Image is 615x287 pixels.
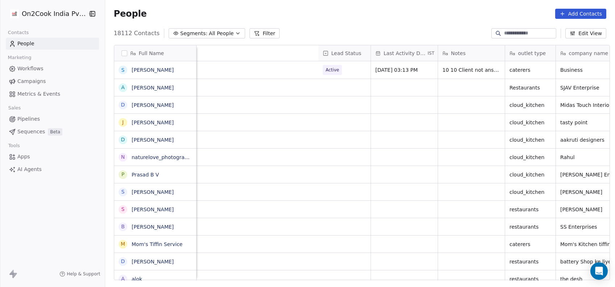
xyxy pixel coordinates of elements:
a: [PERSON_NAME] [132,189,174,195]
div: Lead Status [318,45,371,61]
span: restaurants [509,258,551,265]
span: restaurants [509,223,551,230]
span: restaurants [509,275,551,283]
button: On2Cook India Pvt. Ltd. [9,8,83,20]
span: Notes [451,50,466,57]
div: S [121,188,124,196]
span: Restaurants [509,84,551,91]
a: [PERSON_NAME] [132,137,174,143]
span: Segments: [180,30,207,37]
a: [PERSON_NAME] [132,102,174,108]
span: caterers [509,66,551,74]
a: alok [132,276,142,282]
span: cloud_kitchen [509,136,551,143]
div: M [120,240,125,248]
div: Last Activity DateIST [371,45,438,61]
span: cloud_kitchen [509,154,551,161]
a: Help & Support [59,271,100,277]
button: Filter [249,28,280,38]
img: on2cook%20logo-04%20copy.jpg [10,9,19,18]
a: SequencesBeta [6,126,99,138]
div: D [121,136,125,143]
a: Metrics & Events [6,88,99,100]
a: naturelove_photography [132,154,194,160]
a: Prasad B V [132,172,159,178]
a: Mom's Tiffin Service [132,241,183,247]
span: Marketing [5,52,34,63]
a: Campaigns [6,75,99,87]
span: cloud_kitchen [509,188,551,196]
div: A [121,84,125,91]
a: People [6,38,99,50]
div: outlet type [505,45,556,61]
a: [PERSON_NAME] [132,207,174,212]
span: AI Agents [17,166,42,173]
span: Contacts [5,27,32,38]
a: AI Agents [6,163,99,175]
span: Full Name [139,50,164,57]
span: People [17,40,34,47]
span: restaurants [509,206,551,213]
span: company name [569,50,608,57]
span: Sequences [17,128,45,136]
span: caterers [509,241,551,248]
a: [PERSON_NAME] [132,259,174,265]
span: cloud_kitchen [509,171,551,178]
span: 10 10 Client not answering calls WA Sent 01-07 15:12 client have 1 sweet shop and catering busine... [442,66,500,74]
span: cloud_kitchen [509,101,551,109]
a: Workflows [6,63,99,75]
span: [DATE] 03:13 PM [375,66,433,74]
span: Tools [5,140,23,151]
span: People [114,8,147,19]
div: Full Name [114,45,196,61]
span: outlet type [518,50,546,57]
div: Notes [438,45,505,61]
span: Workflows [17,65,44,72]
div: a [121,275,125,283]
button: Add Contacts [555,9,606,19]
span: Sales [5,103,24,113]
span: Last Activity Date [384,50,426,57]
div: P [121,171,124,178]
span: All People [209,30,234,37]
span: Campaigns [17,78,46,85]
a: [PERSON_NAME] [132,120,174,125]
div: b [121,223,125,230]
span: Help & Support [67,271,100,277]
div: S [121,66,124,74]
button: Edit View [565,28,606,38]
a: [PERSON_NAME] [132,224,174,230]
div: n [121,153,124,161]
div: J [122,118,123,126]
div: Open Intercom Messenger [590,262,608,280]
span: cloud_kitchen [509,119,551,126]
a: Apps [6,151,99,163]
a: [PERSON_NAME] [132,85,174,91]
span: 18112 Contacts [114,29,160,38]
div: S [121,205,124,213]
span: Lead Status [331,50,362,57]
span: Active [326,66,339,74]
a: [PERSON_NAME] [132,67,174,73]
div: D [121,258,125,265]
div: D [121,101,125,109]
span: On2Cook India Pvt. Ltd. [22,9,86,18]
div: grid [114,61,197,280]
span: Apps [17,153,30,161]
a: Pipelines [6,113,99,125]
span: Beta [48,128,62,136]
span: Metrics & Events [17,90,60,98]
span: Pipelines [17,115,40,123]
span: IST [428,50,434,56]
